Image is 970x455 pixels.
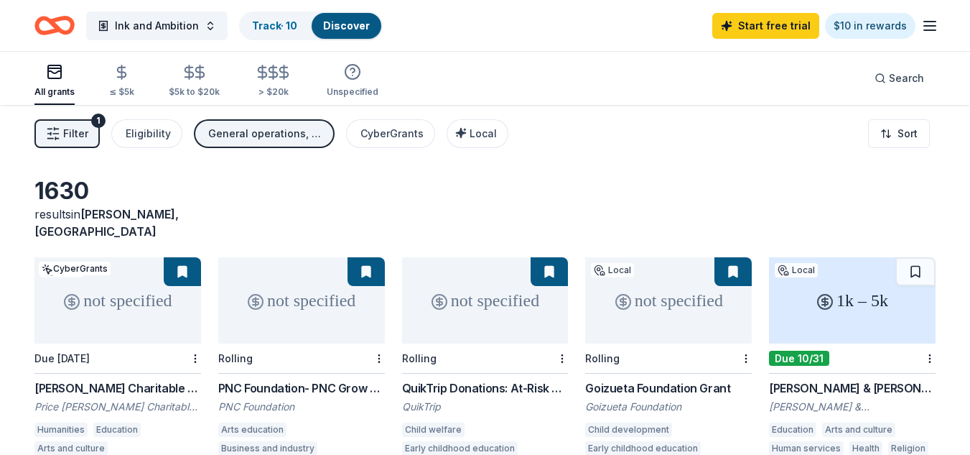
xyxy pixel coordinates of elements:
[402,400,569,414] div: QuikTrip
[769,257,936,344] div: 1k – 5k
[360,125,424,142] div: CyberGrants
[86,12,228,40] button: Ink and Ambition
[769,351,829,366] div: Due 10/31
[218,423,286,437] div: Arts education
[34,352,90,364] div: Due [DATE]
[34,207,179,239] span: [PERSON_NAME], [GEOGRAPHIC_DATA]
[585,400,752,414] div: Goizueta Foundation
[402,257,569,344] div: not specified
[218,380,385,397] div: PNC Foundation- PNC Grow Up Great
[218,257,385,344] div: not specified
[775,263,818,277] div: Local
[585,380,752,397] div: Goizueta Foundation Grant
[63,125,88,142] span: Filter
[585,352,620,364] div: Rolling
[863,64,936,93] button: Search
[34,380,201,397] div: [PERSON_NAME] Charitable Fund Grant
[254,58,292,105] button: > $20k
[218,352,253,364] div: Rolling
[822,423,895,437] div: Arts and culture
[34,206,201,240] div: results
[889,70,924,87] span: Search
[585,423,672,437] div: Child development
[402,352,437,364] div: Rolling
[323,19,370,32] a: Discover
[208,125,323,142] div: General operations, Scholarship, Conference, Exhibitions, Education, Projects & programming, Capi...
[115,17,199,35] span: Ink and Ambition
[93,423,141,437] div: Education
[327,58,378,105] button: Unspecified
[769,423,816,437] div: Education
[254,86,292,98] div: > $20k
[169,86,220,98] div: $5k to $20k
[402,423,465,437] div: Child welfare
[91,114,106,128] div: 1
[34,9,75,42] a: Home
[39,262,111,275] div: CyberGrants
[34,119,100,148] button: Filter1
[712,13,819,39] a: Start free trial
[327,86,378,98] div: Unspecified
[34,257,201,344] div: not specified
[346,119,435,148] button: CyberGrants
[194,119,335,148] button: General operations, Scholarship, Conference, Exhibitions, Education, Projects & programming, Capi...
[111,119,182,148] button: Eligibility
[402,380,569,397] div: QuikTrip Donations: At-Risk Youth and Early Childhood Education
[109,58,134,105] button: ≤ $5k
[825,13,915,39] a: $10 in rewards
[126,125,171,142] div: Eligibility
[769,380,936,397] div: [PERSON_NAME] & [PERSON_NAME] Memorial Foundation Grant
[868,119,930,148] button: Sort
[34,86,75,98] div: All grants
[591,263,634,277] div: Local
[897,125,918,142] span: Sort
[34,207,179,239] span: in
[769,400,936,414] div: [PERSON_NAME] & [PERSON_NAME] Memorial Foundation
[109,86,134,98] div: ≤ $5k
[239,12,383,40] button: Track· 10Discover
[34,58,75,105] button: All grants
[585,257,752,344] div: not specified
[447,119,508,148] button: Local
[34,400,201,414] div: Price [PERSON_NAME] Charitable Fund
[34,177,201,206] div: 1630
[169,58,220,105] button: $5k to $20k
[34,423,88,437] div: Humanities
[218,400,385,414] div: PNC Foundation
[252,19,297,32] a: Track· 10
[470,127,497,139] span: Local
